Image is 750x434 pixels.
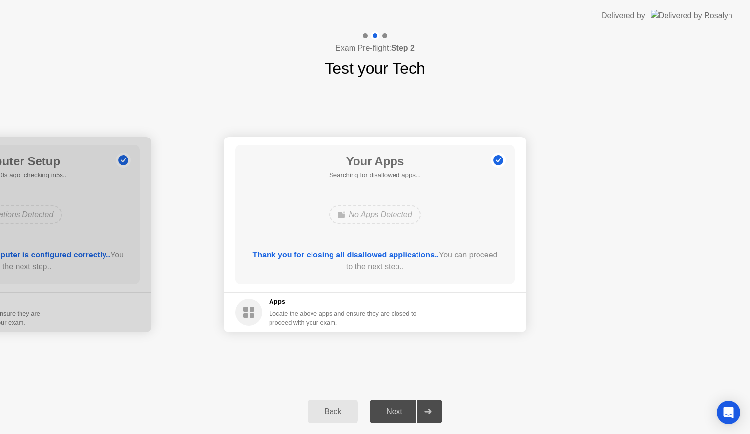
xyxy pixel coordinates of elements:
[269,309,417,327] div: Locate the above apps and ensure they are closed to proceed with your exam.
[717,401,740,424] div: Open Intercom Messenger
[329,170,421,180] h5: Searching for disallowed apps...
[651,10,732,21] img: Delivered by Rosalyn
[325,57,425,80] h1: Test your Tech
[370,400,442,423] button: Next
[329,153,421,170] h1: Your Apps
[311,407,355,416] div: Back
[602,10,645,21] div: Delivered by
[253,251,439,259] b: Thank you for closing all disallowed applications..
[373,407,416,416] div: Next
[250,249,501,273] div: You can proceed to the next step..
[269,297,417,307] h5: Apps
[335,42,415,54] h4: Exam Pre-flight:
[308,400,358,423] button: Back
[329,205,420,224] div: No Apps Detected
[391,44,415,52] b: Step 2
